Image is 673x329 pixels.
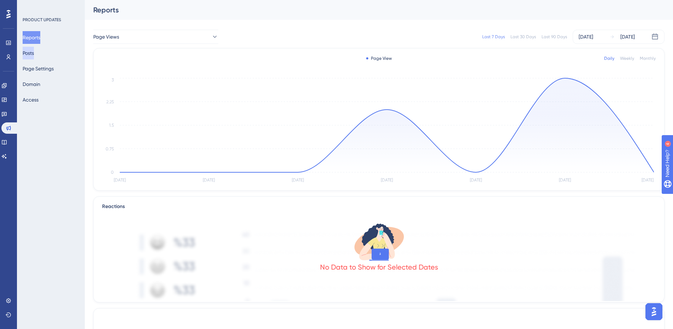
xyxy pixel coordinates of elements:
div: Last 7 Days [482,34,505,40]
div: PRODUCT UPDATES [23,17,61,23]
div: Page View [366,56,392,61]
tspan: [DATE] [114,178,126,183]
tspan: 0 [111,170,114,175]
div: [DATE] [620,33,635,41]
div: No Data to Show for Selected Dates [320,262,438,272]
button: Reports [23,31,40,44]
button: Access [23,93,39,106]
div: Daily [604,56,614,61]
span: Page Views [93,33,119,41]
button: Page Settings [23,62,54,75]
tspan: [DATE] [559,178,571,183]
tspan: [DATE] [470,178,482,183]
tspan: [DATE] [381,178,393,183]
button: Page Views [93,30,218,44]
span: Need Help? [17,2,44,10]
div: Last 30 Days [510,34,536,40]
div: Reactions [102,202,656,211]
tspan: 3 [112,77,114,82]
iframe: UserGuiding AI Assistant Launcher [643,301,665,322]
div: Last 90 Days [542,34,567,40]
tspan: 1.5 [109,123,114,128]
button: Domain [23,78,40,91]
div: Weekly [620,56,634,61]
tspan: 2.25 [106,99,114,104]
div: Monthly [640,56,656,61]
tspan: 0.75 [106,146,114,151]
div: Reports [93,5,647,15]
tspan: [DATE] [203,178,215,183]
div: [DATE] [579,33,593,41]
div: 4 [49,4,51,9]
tspan: [DATE] [292,178,304,183]
tspan: [DATE] [642,178,654,183]
button: Posts [23,47,34,59]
